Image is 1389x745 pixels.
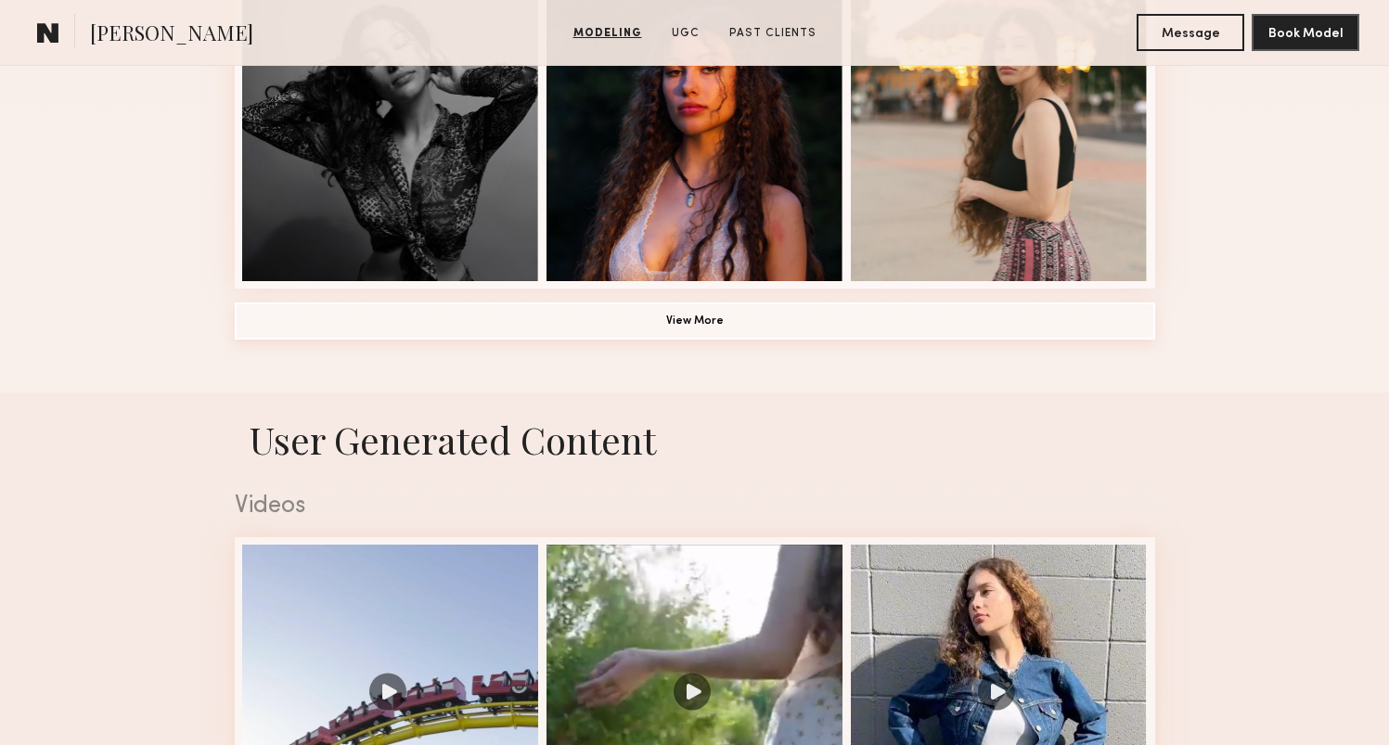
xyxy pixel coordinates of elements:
[566,25,649,42] a: Modeling
[235,495,1155,519] div: Videos
[1137,14,1244,51] button: Message
[722,25,824,42] a: Past Clients
[220,415,1170,464] h1: User Generated Content
[664,25,707,42] a: UGC
[1252,24,1359,40] a: Book Model
[1252,14,1359,51] button: Book Model
[90,19,253,51] span: [PERSON_NAME]
[235,302,1155,340] button: View More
